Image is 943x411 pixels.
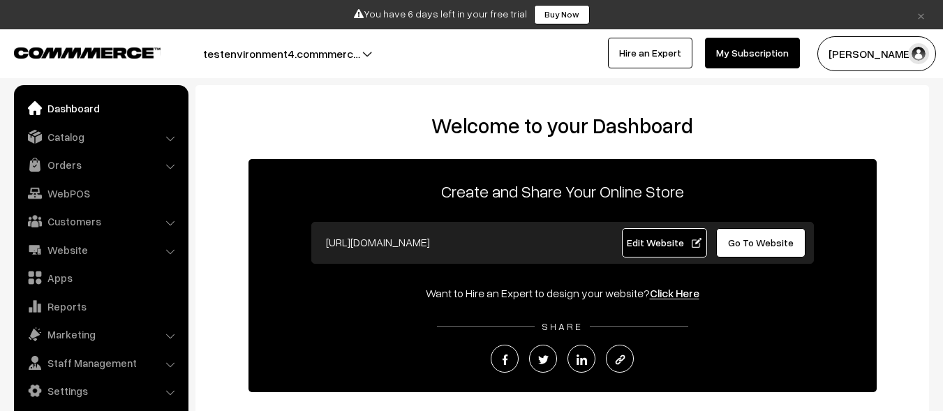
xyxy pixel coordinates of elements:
[534,5,590,24] a: Buy Now
[17,181,184,206] a: WebPOS
[622,228,707,257] a: Edit Website
[705,38,800,68] a: My Subscription
[154,36,409,71] button: testenvironment4.commmerc…
[17,96,184,121] a: Dashboard
[209,113,915,138] h2: Welcome to your Dashboard
[5,5,938,24] div: You have 6 days left in your free trial
[716,228,806,257] a: Go To Website
[627,237,701,248] span: Edit Website
[14,47,161,58] img: COMMMERCE
[17,209,184,234] a: Customers
[248,179,877,204] p: Create and Share Your Online Store
[248,285,877,301] div: Want to Hire an Expert to design your website?
[817,36,936,71] button: [PERSON_NAME]
[17,152,184,177] a: Orders
[17,350,184,375] a: Staff Management
[17,237,184,262] a: Website
[14,43,136,60] a: COMMMERCE
[608,38,692,68] a: Hire an Expert
[535,320,590,332] span: SHARE
[908,43,929,64] img: user
[728,237,794,248] span: Go To Website
[17,124,184,149] a: Catalog
[17,265,184,290] a: Apps
[650,286,699,300] a: Click Here
[17,322,184,347] a: Marketing
[17,294,184,319] a: Reports
[17,378,184,403] a: Settings
[912,6,930,23] a: ×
